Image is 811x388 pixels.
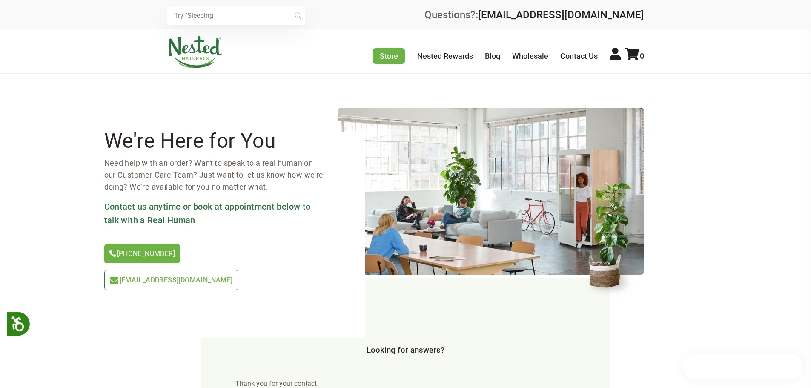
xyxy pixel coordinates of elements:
input: Try "Sleeping" [167,6,305,25]
img: icon-email-light-green.svg [110,277,118,284]
img: contact-header.png [338,108,644,275]
img: contact-header-flower.png [581,172,644,299]
a: [EMAIL_ADDRESS][DOMAIN_NAME] [478,9,644,21]
img: icon-phone.svg [109,250,116,257]
a: 0 [625,52,644,60]
h2: We're Here for You [104,132,324,150]
a: [EMAIL_ADDRESS][DOMAIN_NAME] [104,270,238,290]
a: Nested Rewards [417,52,473,60]
span: [EMAIL_ADDRESS][DOMAIN_NAME] [120,276,233,284]
p: Need help with an order? Want to speak to a real human on our Customer Care Team? Just want to le... [104,157,324,193]
a: [PHONE_NUMBER] [104,244,181,263]
a: Store [373,48,405,64]
a: Contact Us [560,52,598,60]
h3: Looking for answers? [167,346,644,355]
a: Wholesale [512,52,548,60]
h3: Contact us anytime or book at appointment below to talk with a Real Human [104,200,324,227]
div: Questions?: [424,10,644,20]
span: 0 [640,52,644,60]
a: Blog [485,52,500,60]
iframe: Button to open loyalty program pop-up [683,354,802,379]
img: Nested Naturals [167,36,223,68]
